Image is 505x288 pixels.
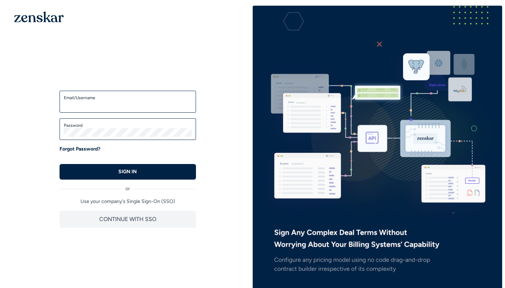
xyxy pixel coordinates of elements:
[64,95,192,101] label: Email/Username
[60,180,196,192] div: or
[60,198,196,205] p: Use your company's Single Sign-On (SSO)
[64,123,192,128] label: Password
[14,11,64,22] img: 1OGAJ2xQqyY4LXKgY66KYq0eOWRCkrZdAb3gUhuVAqdWPZE9SRJmCz+oDMSn4zDLXe31Ii730ItAGKgCKgCCgCikA4Av8PJUP...
[60,211,196,228] button: CONTINUE WITH SSO
[60,146,100,153] a: Forgot Password?
[118,168,137,175] p: SIGN IN
[60,164,196,180] button: SIGN IN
